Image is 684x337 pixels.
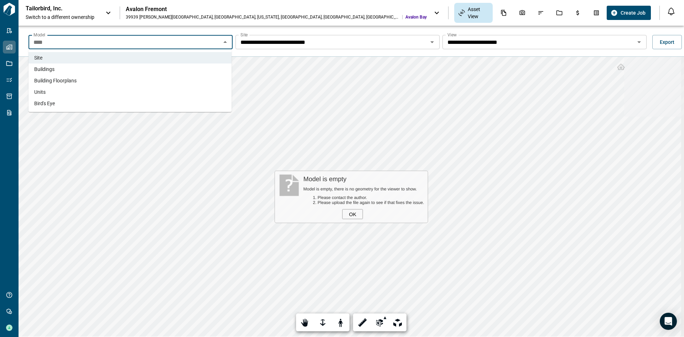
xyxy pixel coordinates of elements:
[552,7,567,19] div: Jobs
[607,6,651,20] button: Create Job
[304,175,424,183] div: Model is empty
[26,5,90,12] p: Tailorbird, Inc.
[515,7,530,19] div: Photos
[533,7,548,19] div: Issues & Info
[468,6,488,20] span: Asset View
[318,195,424,200] li: Please contact the author.
[342,209,363,219] div: OK
[126,14,399,20] div: 39939 [PERSON_NAME][GEOGRAPHIC_DATA], [GEOGRAPHIC_DATA], [US_STATE], [GEOGRAPHIC_DATA] , [GEOGRAP...
[621,9,646,16] span: Create Job
[220,37,230,47] button: Close
[496,7,511,19] div: Documents
[665,6,677,17] button: Open notification feed
[33,32,45,38] label: Model
[34,88,46,96] span: Units
[304,186,424,191] div: Model is empty, there is no geometry for the viewer to show.
[34,66,55,73] span: Buildings
[454,3,493,23] div: Asset View
[34,100,55,107] span: Bird's Eye
[34,77,77,84] span: Building Floorplans
[405,14,427,20] span: Avalon Bay
[427,37,437,47] button: Open
[126,6,427,13] div: Avalon Fremont
[447,32,457,38] label: View
[589,7,604,19] div: Takeoff Center
[570,7,585,19] div: Budgets
[318,200,424,205] li: Please upload the file again to see if that fixes the issue.
[660,39,674,46] span: Export
[652,35,682,49] button: Export
[240,32,248,38] label: Site
[634,37,644,47] button: Open
[26,14,98,21] span: Switch to a different ownership
[660,313,677,330] div: Open Intercom Messenger
[34,54,42,61] span: Site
